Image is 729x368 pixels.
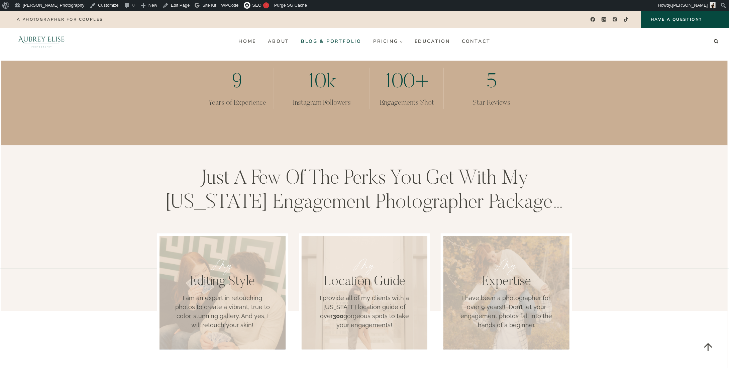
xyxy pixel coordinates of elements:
p: 10k [285,68,359,98]
p: My [315,256,414,276]
h3: Editing Style [173,274,272,290]
a: Blog & Portfolio [295,36,368,47]
span: SEO [252,3,262,8]
span: [PERSON_NAME] [672,3,708,8]
a: About [262,36,295,47]
p: Engagements Shot [370,98,444,109]
p: I provide all of my clients with a [US_STATE] location guide of over gorgeous spots to take your ... [315,294,414,330]
a: Contact [456,36,497,47]
p: 9 [200,68,274,98]
p: A photographer for couples [17,17,103,22]
a: TikTok [621,15,631,24]
a: Scroll to top [697,336,719,358]
a: Have a Question? [641,11,729,28]
button: Child menu of Pricing [368,36,409,47]
p: 100+ [370,68,444,98]
h3: Expertise [457,274,556,290]
span: Site Kit [202,3,216,8]
a: Instagram [599,15,609,24]
h2: Just a few of the perks you get with my [US_STATE] Engagement Photographer Package… [157,167,572,215]
a: Pinterest [610,15,620,24]
p: Instagram Followers [285,98,359,109]
button: View Search Form [712,37,721,46]
p: My [173,256,272,276]
a: Home [233,36,262,47]
p: I am an expert in retouching photos to create a vibrant, true to color, stunning gallery. And yes... [173,294,272,330]
nav: Primary [233,36,496,47]
strong: 300 [333,313,343,320]
div: ! [263,2,269,8]
img: Aubrey Elise Photography [8,28,75,55]
h3: Location Guide [315,274,414,290]
a: Education [409,36,456,47]
p: My [457,256,556,276]
a: Facebook [588,15,598,24]
p: 5 [455,68,529,98]
p: I have been a photographer for over 9 years!!! Don’t let your engagement photos fall into the han... [457,294,556,330]
p: Star Reviews [455,98,529,109]
p: Years of Experience [200,98,274,109]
